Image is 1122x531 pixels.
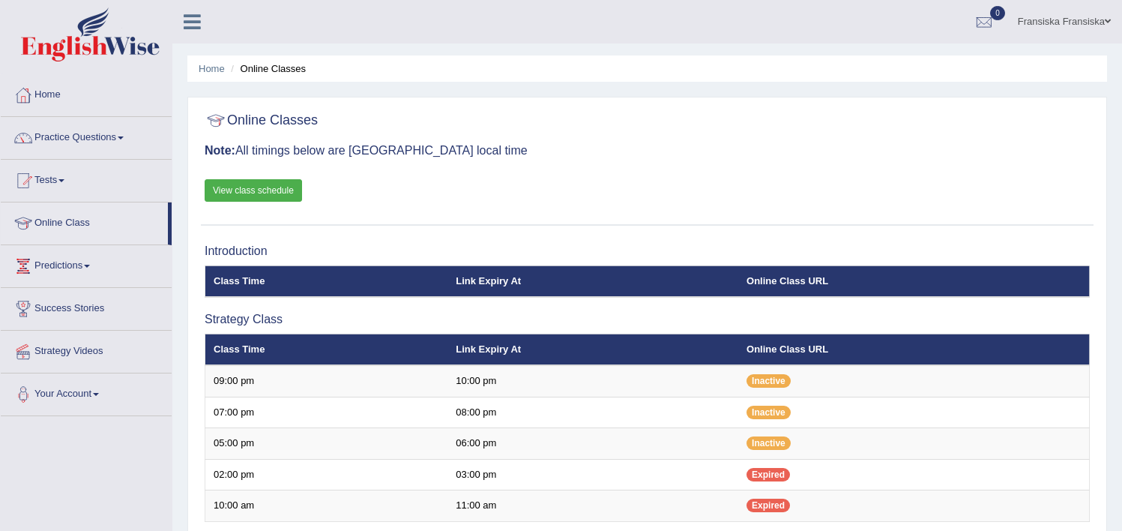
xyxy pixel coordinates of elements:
[205,144,1090,157] h3: All timings below are [GEOGRAPHIC_DATA] local time
[747,374,791,388] span: Inactive
[447,265,738,297] th: Link Expiry At
[747,436,791,450] span: Inactive
[205,397,448,428] td: 07:00 pm
[447,490,738,522] td: 11:00 am
[227,61,306,76] li: Online Classes
[990,6,1005,20] span: 0
[1,202,168,240] a: Online Class
[205,334,448,365] th: Class Time
[447,428,738,460] td: 06:00 pm
[1,288,172,325] a: Success Stories
[747,406,791,419] span: Inactive
[1,245,172,283] a: Predictions
[1,373,172,411] a: Your Account
[205,313,1090,326] h3: Strategy Class
[205,179,302,202] a: View class schedule
[447,334,738,365] th: Link Expiry At
[738,265,1089,297] th: Online Class URL
[447,365,738,397] td: 10:00 pm
[205,490,448,522] td: 10:00 am
[1,117,172,154] a: Practice Questions
[205,459,448,490] td: 02:00 pm
[205,365,448,397] td: 09:00 pm
[199,63,225,74] a: Home
[205,265,448,297] th: Class Time
[205,144,235,157] b: Note:
[1,74,172,112] a: Home
[747,468,790,481] span: Expired
[738,334,1089,365] th: Online Class URL
[1,331,172,368] a: Strategy Videos
[747,499,790,512] span: Expired
[205,109,318,132] h2: Online Classes
[447,397,738,428] td: 08:00 pm
[205,428,448,460] td: 05:00 pm
[205,244,1090,258] h3: Introduction
[1,160,172,197] a: Tests
[447,459,738,490] td: 03:00 pm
